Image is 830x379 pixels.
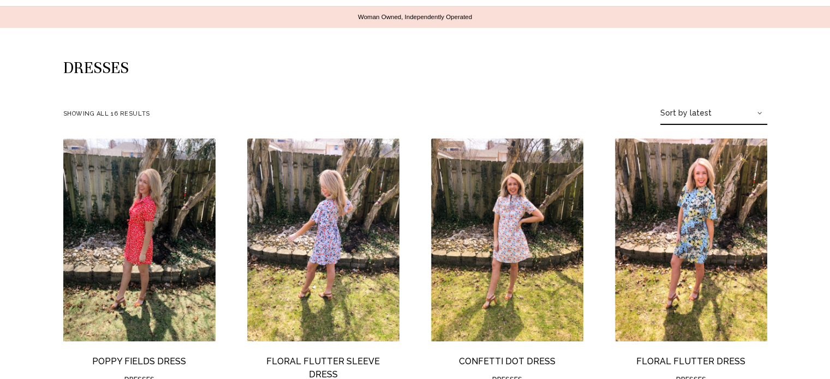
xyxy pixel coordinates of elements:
a: Floral Flutter Dress [615,139,767,341]
a: Confetti Dot Dress [431,139,583,341]
a: Poppy Fields Dress [92,356,186,366]
p: Showing all 16 results [63,107,150,120]
a: Floral Flutter Dress [636,356,745,366]
a: Poppy Fields Dress [63,139,216,341]
a: Floral Flutter Sleeve Dress [247,139,399,341]
select: Shop order [660,103,767,125]
p: Woman Owned, Independently Operated [22,13,808,21]
a: Confetti Dot Dress [459,356,556,366]
h1: Dresses [63,55,767,81]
